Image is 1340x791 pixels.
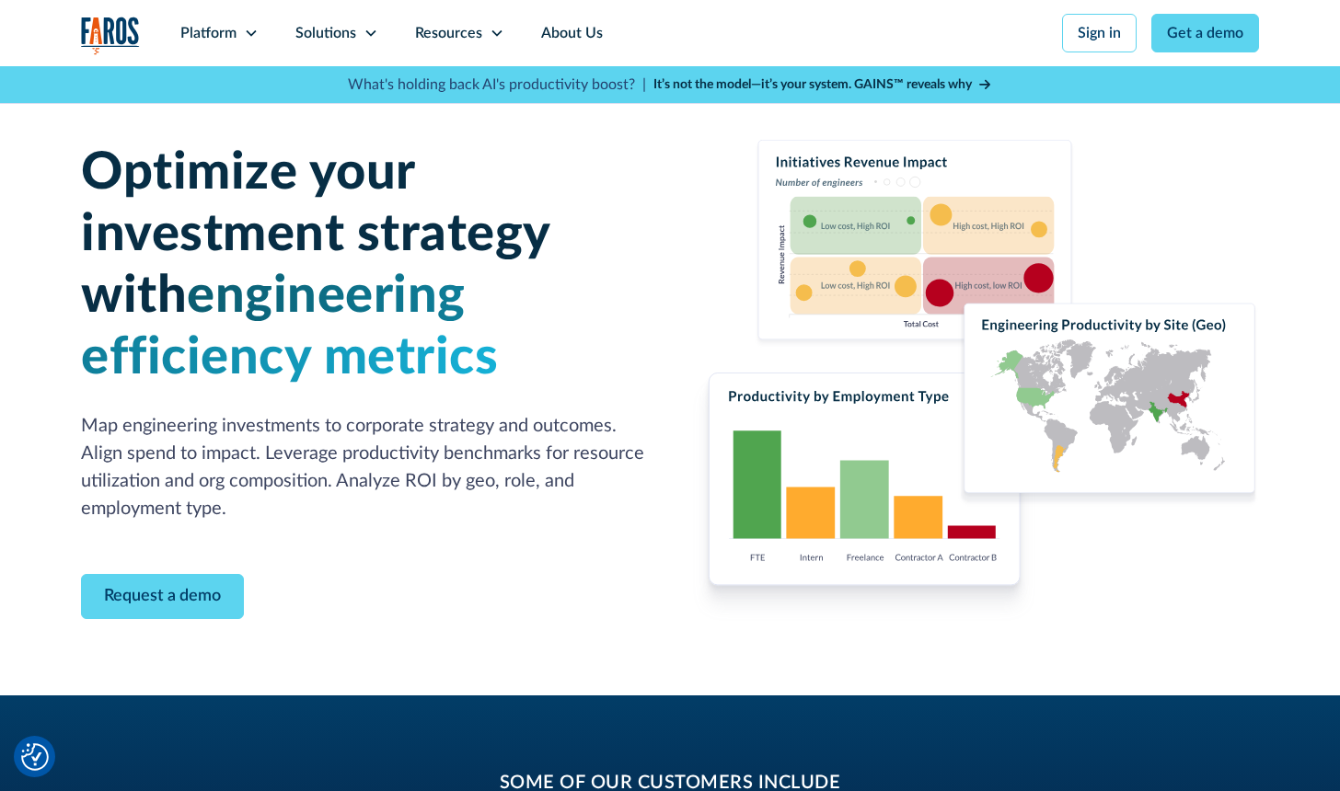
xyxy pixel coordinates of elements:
a: home [81,17,140,54]
a: Get a demo [1151,14,1259,52]
a: Contact Modal [81,574,244,619]
img: Revisit consent button [21,743,49,771]
img: Charts displaying initiatives revenue impact, productivity by employment type and engineering pro... [692,140,1259,622]
a: It’s not the model—it’s your system. GAINS™ reveals why [653,75,992,95]
h1: Optimize your investment strategy with [81,143,648,390]
strong: It’s not the model—it’s your system. GAINS™ reveals why [653,78,972,91]
span: engineering efficiency metrics [81,270,498,384]
p: Map engineering investments to corporate strategy and outcomes. Align spend to impact. Leverage p... [81,412,648,522]
img: Logo of the analytics and reporting company Faros. [81,17,140,54]
div: Solutions [295,22,356,44]
div: Resources [415,22,482,44]
a: Sign in [1062,14,1137,52]
button: Cookie Settings [21,743,49,771]
div: Platform [180,22,237,44]
p: What's holding back AI's productivity boost? | [348,74,646,96]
